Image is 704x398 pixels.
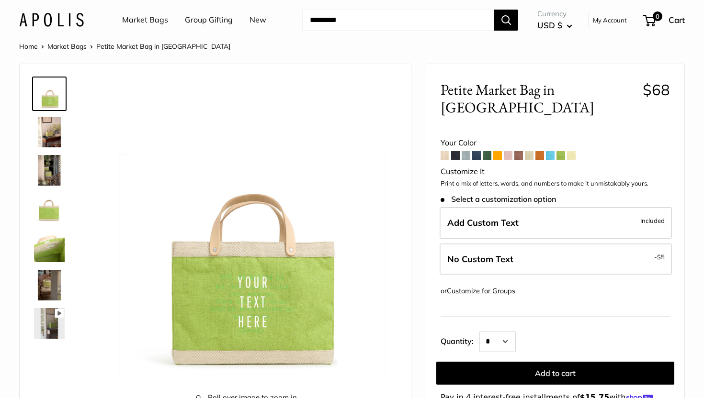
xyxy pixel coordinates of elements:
[441,195,556,204] span: Select a customization option
[441,328,479,352] label: Quantity:
[447,217,519,228] span: Add Custom Text
[185,13,233,27] a: Group Gifting
[34,270,65,300] img: Petite Market Bag in Chartreuse
[440,243,672,275] label: Leave Blank
[122,13,168,27] a: Market Bags
[34,232,65,262] img: Petite Market Bag in Chartreuse
[447,254,513,265] span: No Custom Text
[537,7,572,21] span: Currency
[669,15,685,25] span: Cart
[593,14,627,26] a: My Account
[34,117,65,147] img: Petite Market Bag in Chartreuse
[436,362,674,385] button: Add to cart
[96,42,230,51] span: Petite Market Bag in [GEOGRAPHIC_DATA]
[96,78,397,378] img: Petite Market Bag in Chartreuse
[19,42,38,51] a: Home
[19,13,84,27] img: Apolis
[654,251,665,263] span: -
[441,81,636,116] span: Petite Market Bag in [GEOGRAPHIC_DATA]
[653,11,662,21] span: 0
[32,230,67,264] a: Petite Market Bag in Chartreuse
[34,193,65,224] img: Petite Market Bag in Chartreuse
[644,12,685,28] a: 0 Cart
[441,179,670,188] p: Print a mix of letters, words, and numbers to make it unmistakably yours.
[32,153,67,188] a: Petite Market Bag in Chartreuse
[34,78,65,109] img: Petite Market Bag in Chartreuse
[32,306,67,341] a: Petite Market Bag in Chartreuse
[440,207,672,239] label: Add Custom Text
[537,20,562,30] span: USD $
[32,115,67,149] a: Petite Market Bag in Chartreuse
[643,80,670,99] span: $68
[250,13,266,27] a: New
[537,18,572,33] button: USD $
[47,42,87,51] a: Market Bags
[441,136,670,150] div: Your Color
[640,215,665,226] span: Included
[494,10,518,31] button: Search
[34,155,65,186] img: Petite Market Bag in Chartreuse
[34,308,65,339] img: Petite Market Bag in Chartreuse
[302,10,494,31] input: Search...
[441,165,670,179] div: Customize It
[447,287,515,295] a: Customize for Groups
[32,77,67,111] a: Petite Market Bag in Chartreuse
[657,253,665,261] span: $5
[32,191,67,226] a: Petite Market Bag in Chartreuse
[19,40,230,53] nav: Breadcrumb
[441,285,515,298] div: or
[32,268,67,302] a: Petite Market Bag in Chartreuse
